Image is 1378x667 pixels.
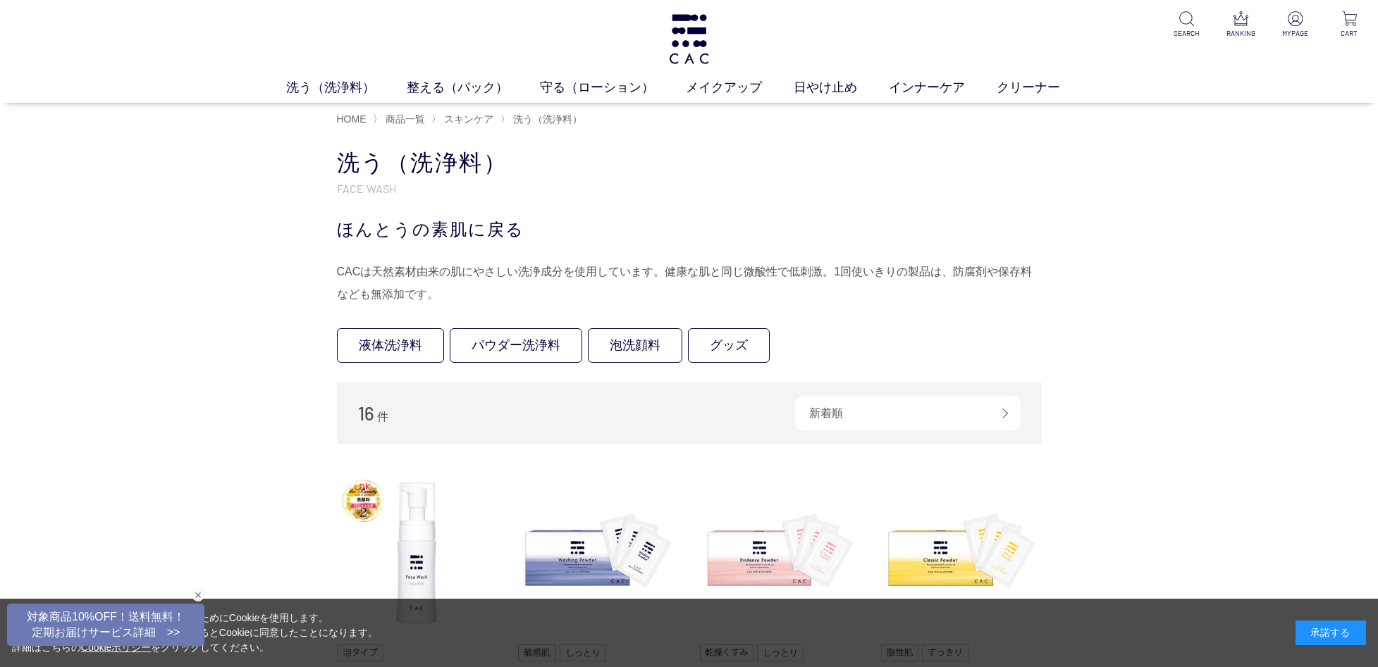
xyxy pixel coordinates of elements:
[1296,621,1366,645] div: 承諾する
[686,78,794,97] a: メイクアップ
[518,473,679,633] img: ＣＡＣ ウォッシングパウダー
[500,113,586,126] li: 〉
[337,148,1042,178] h1: 洗う（洗浄料）
[386,113,425,125] span: 商品一覧
[286,78,407,97] a: 洗う（洗浄料）
[997,78,1092,97] a: クリーナー
[383,113,425,125] a: 商品一覧
[881,473,1042,633] img: ＣＡＣ クラシックパウダー
[441,113,493,125] a: スキンケア
[1169,28,1204,39] p: SEARCH
[1278,11,1312,39] a: MYPAGE
[795,397,1021,430] div: 新着順
[450,328,582,363] a: パウダー洗浄料
[889,78,997,97] a: インナーケア
[667,14,711,64] img: logo
[540,78,686,97] a: 守る（ローション）
[337,261,1042,306] div: CACは天然素材由来の肌にやさしい洗浄成分を使用しています。健康な肌と同じ微酸性で低刺激。1回使いきりの製品は、防腐剤や保存料なども無添加です。
[588,328,682,363] a: 泡洗顔料
[337,217,1042,242] div: ほんとうの素肌に戻る
[1224,11,1258,39] a: RANKING
[1332,11,1367,39] a: CART
[407,78,540,97] a: 整える（パック）
[358,402,374,424] span: 16
[444,113,493,125] span: スキンケア
[510,113,582,125] a: 洗う（洗浄料）
[688,328,770,363] a: グッズ
[337,113,367,125] a: HOME
[1278,28,1312,39] p: MYPAGE
[377,411,388,423] span: 件
[337,328,444,363] a: 液体洗浄料
[373,113,429,126] li: 〉
[1224,28,1258,39] p: RANKING
[337,181,1042,196] p: FACE WASH
[1169,11,1204,39] a: SEARCH
[700,473,861,633] img: ＣＡＣ エヴィデンスパウダー
[794,78,889,97] a: 日やけ止め
[337,473,498,633] img: ＣＡＣ フェイスウォッシュ エクストラマイルド
[1332,28,1367,39] p: CART
[513,113,582,125] span: 洗う（洗浄料）
[431,113,497,126] li: 〉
